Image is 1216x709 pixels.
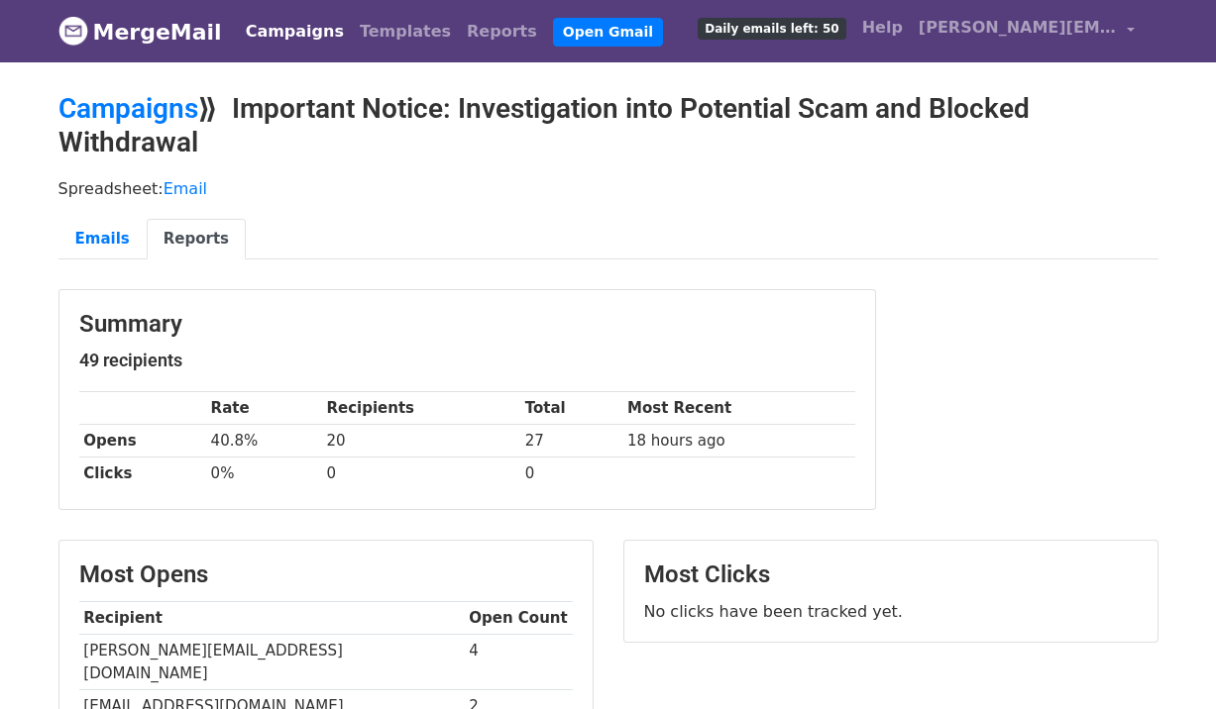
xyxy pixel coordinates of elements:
a: MergeMail [58,11,222,52]
th: Clicks [79,457,206,490]
h5: 49 recipients [79,350,855,371]
a: Daily emails left: 50 [690,8,853,48]
a: Reports [459,12,545,51]
a: Email [164,179,207,198]
th: Rate [206,392,322,425]
td: 0 [322,457,520,490]
td: 0 [520,457,622,490]
p: Spreadsheet: [58,178,1159,199]
td: [PERSON_NAME][EMAIL_ADDRESS][DOMAIN_NAME] [79,635,465,690]
img: MergeMail logo [58,16,88,46]
a: Templates [352,12,459,51]
h3: Summary [79,310,855,339]
a: Help [854,8,911,48]
p: No clicks have been tracked yet. [644,601,1138,622]
span: [PERSON_NAME][EMAIL_ADDRESS][PERSON_NAME][DOMAIN_NAME] [919,16,1117,40]
td: 20 [322,425,520,457]
a: Campaigns [58,92,198,125]
td: 0% [206,457,322,490]
th: Most Recent [622,392,854,425]
a: Open Gmail [553,18,663,47]
a: [PERSON_NAME][EMAIL_ADDRESS][PERSON_NAME][DOMAIN_NAME] [911,8,1143,54]
a: Campaigns [238,12,352,51]
th: Open Count [465,602,573,635]
td: 40.8% [206,425,322,457]
h2: ⟫ Important Notice: Investigation into Potential Scam and Blocked Withdrawal [58,92,1159,158]
th: Total [520,392,622,425]
th: Opens [79,425,206,457]
span: Daily emails left: 50 [698,18,845,40]
h3: Most Opens [79,560,573,589]
h3: Most Clicks [644,560,1138,589]
td: 4 [465,635,573,690]
td: 27 [520,425,622,457]
td: 18 hours ago [622,425,854,457]
th: Recipients [322,392,520,425]
a: Reports [147,219,246,259]
a: Emails [58,219,147,259]
th: Recipient [79,602,465,635]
